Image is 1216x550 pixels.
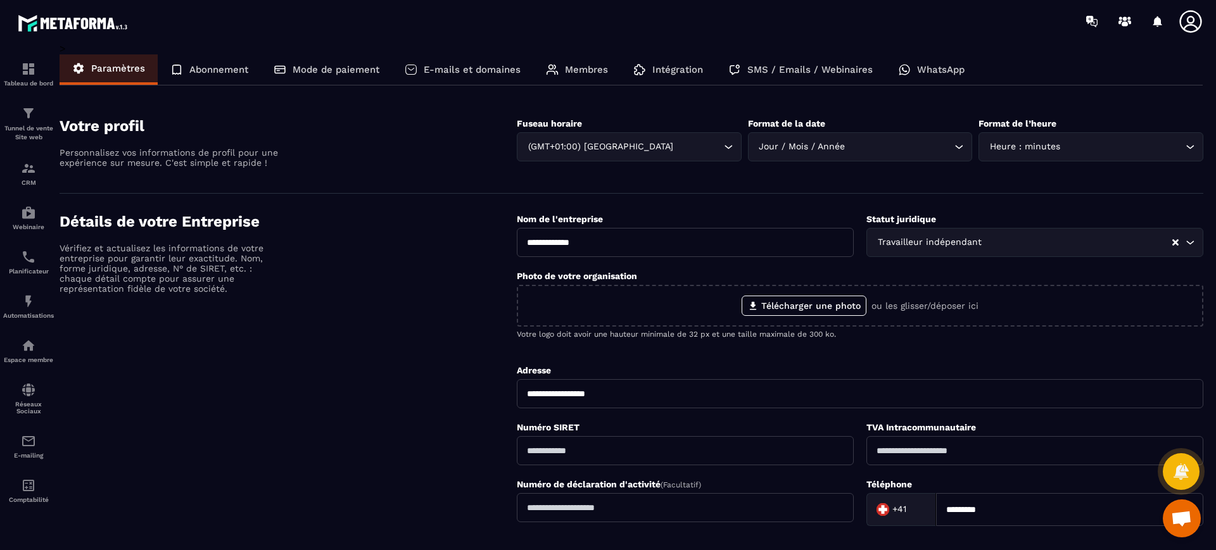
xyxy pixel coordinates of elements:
[848,140,952,154] input: Search for option
[652,64,703,75] p: Intégration
[3,284,54,328] a: automationsautomationsAutomatisations
[866,228,1203,257] div: Search for option
[978,118,1056,128] label: Format de l’heure
[517,422,579,432] label: Numéro SIRET
[866,214,936,224] label: Statut juridique
[987,140,1063,154] span: Heure : minutes
[21,382,36,397] img: social-network
[3,179,54,186] p: CRM
[3,124,54,142] p: Tunnel de vente Site web
[866,422,976,432] label: TVA Intracommunautaire
[3,356,54,363] p: Espace membre
[3,268,54,275] p: Planificateur
[747,64,873,75] p: SMS / Emails / Webinaires
[21,294,36,309] img: automations
[676,140,721,154] input: Search for option
[1063,140,1182,154] input: Search for option
[3,223,54,230] p: Webinaire
[3,328,54,373] a: automationsautomationsEspace membre
[3,96,54,151] a: formationformationTunnel de vente Site web
[748,118,825,128] label: Format de la date
[866,479,912,489] label: Téléphone
[293,64,379,75] p: Mode de paiement
[517,330,1203,339] p: Votre logo doit avoir une hauteur minimale de 32 px et une taille maximale de 300 ko.
[21,478,36,493] img: accountant
[3,52,54,96] a: formationformationTableau de bord
[3,240,54,284] a: schedulerschedulerPlanificateur
[875,235,984,249] span: Travailleur indépendant
[60,243,281,294] p: Vérifiez et actualisez les informations de votre entreprise pour garantir leur exactitude. Nom, f...
[517,214,603,224] label: Nom de l'entreprise
[3,468,54,513] a: accountantaccountantComptabilité
[3,496,54,503] p: Comptabilité
[517,365,551,375] label: Adresse
[984,235,1171,249] input: Search for option
[565,64,608,75] p: Membres
[21,106,36,121] img: formation
[517,118,582,128] label: Fuseau horaire
[21,338,36,353] img: automations
[978,132,1203,161] div: Search for option
[661,480,701,489] span: (Facultatif)
[517,132,742,161] div: Search for option
[517,479,701,489] label: Numéro de déclaration d'activité
[21,434,36,449] img: email
[21,205,36,220] img: automations
[3,80,54,87] p: Tableau de bord
[866,493,936,526] div: Search for option
[1172,238,1179,247] button: Clear Selected
[21,61,36,77] img: formation
[21,249,36,265] img: scheduler
[1163,499,1201,537] div: Ouvrir le chat
[517,271,637,281] label: Photo de votre organisation
[525,140,676,154] span: (GMT+01:00) [GEOGRAPHIC_DATA]
[60,117,517,135] h4: Votre profil
[3,401,54,415] p: Réseaux Sociaux
[3,151,54,196] a: formationformationCRM
[742,296,866,316] label: Télécharger une photo
[3,373,54,424] a: social-networksocial-networkRéseaux Sociaux
[756,140,848,154] span: Jour / Mois / Année
[871,301,978,311] p: ou les glisser/déposer ici
[60,213,517,230] h4: Détails de votre Entreprise
[917,64,965,75] p: WhatsApp
[21,161,36,176] img: formation
[3,312,54,319] p: Automatisations
[424,64,521,75] p: E-mails et domaines
[870,497,896,522] img: Country Flag
[18,11,132,35] img: logo
[748,132,973,161] div: Search for option
[3,424,54,468] a: emailemailE-mailing
[909,500,923,519] input: Search for option
[3,196,54,240] a: automationsautomationsWebinaire
[892,503,906,516] span: +41
[189,64,248,75] p: Abonnement
[3,452,54,459] p: E-mailing
[91,63,145,74] p: Paramètres
[60,147,281,168] p: Personnalisez vos informations de profil pour une expérience sur mesure. C'est simple et rapide !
